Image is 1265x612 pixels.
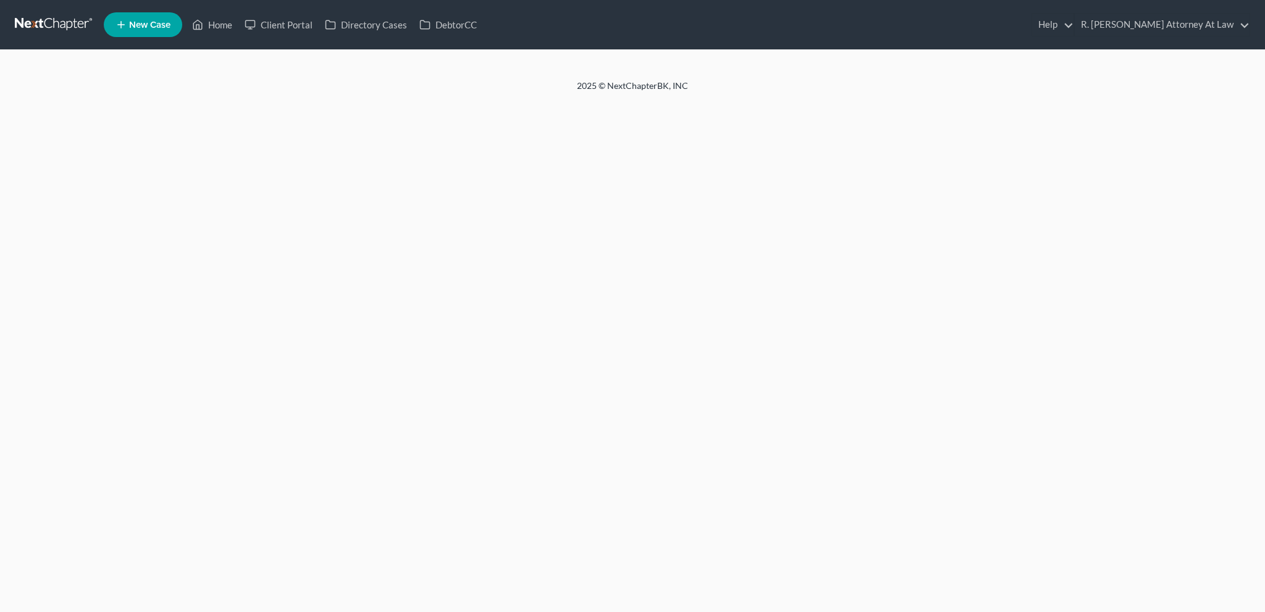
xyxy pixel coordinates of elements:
[413,14,483,36] a: DebtorCC
[1075,14,1250,36] a: R. [PERSON_NAME] Attorney At Law
[280,80,985,102] div: 2025 © NextChapterBK, INC
[186,14,238,36] a: Home
[319,14,413,36] a: Directory Cases
[104,12,182,37] new-legal-case-button: New Case
[1032,14,1074,36] a: Help
[238,14,319,36] a: Client Portal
